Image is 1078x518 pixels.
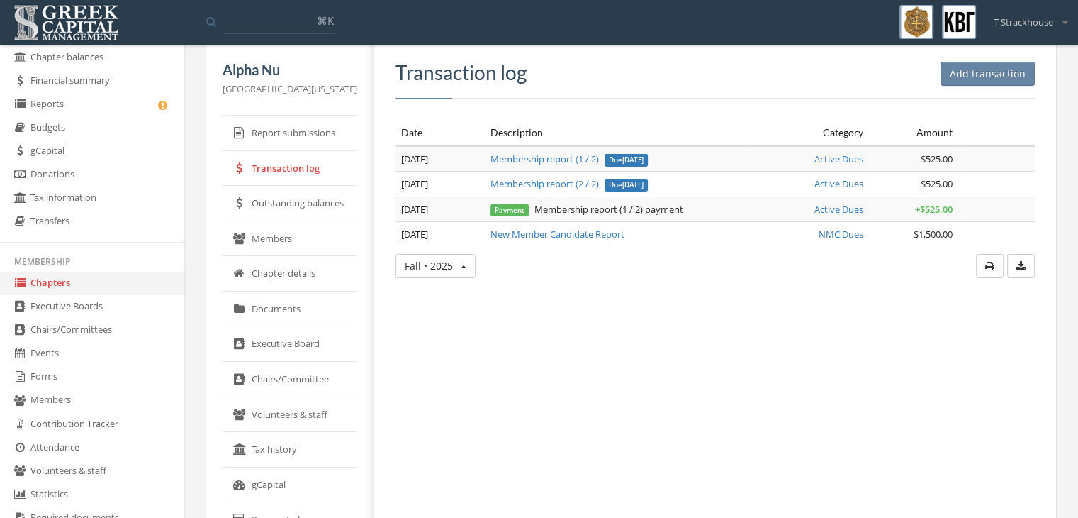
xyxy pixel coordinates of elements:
span: Active Dues [814,177,863,190]
a: Outstanding balances [223,186,357,221]
a: Chapter details [223,256,357,292]
span: + $525.00 [915,203,953,216]
span: Membership report (1 / 2) payment [490,203,683,216]
div: Category [759,126,863,140]
p: [GEOGRAPHIC_DATA][US_STATE] [223,81,357,97]
a: Members [223,221,357,257]
span: $1,500.00 [914,228,953,241]
a: Tax history [223,432,357,468]
div: Amount [874,126,952,140]
a: Membership report (1 / 2) Due[DATE] [490,153,648,165]
span: [DATE] [401,177,428,190]
span: Due [605,179,648,192]
span: $525.00 [921,177,953,190]
button: Add transaction [941,62,1035,86]
span: Due [605,154,648,167]
a: Membership report (2 / 2) Due[DATE] [490,177,648,190]
span: Fall • 2025 [405,259,453,272]
span: $525.00 [921,153,953,165]
a: gCapital [223,468,357,503]
span: NMC Dues [818,228,863,241]
span: [DATE] [401,203,428,216]
a: Transaction log [223,151,357,187]
a: Report submissions [223,116,357,151]
div: Description [490,126,748,140]
button: Fall • 2025 [395,254,476,278]
span: Active Dues [814,153,863,165]
a: Executive Board [223,326,357,362]
span: [DATE] [622,155,644,165]
a: New Member Candidate Report [490,228,624,241]
div: T Strackhouse [984,5,1067,29]
span: [DATE] [401,228,428,241]
span: [DATE] [401,153,428,165]
span: ⌘K [317,13,334,28]
div: Date [401,126,479,140]
a: Chairs/Committee [223,362,357,397]
h5: Alpha Nu [223,62,357,77]
span: [DATE] [622,180,644,189]
span: T Strackhouse [994,16,1053,29]
span: Active Dues [814,203,863,216]
span: Payment [490,204,529,216]
h3: Transaction log [395,62,1035,84]
a: Volunteers & staff [223,397,357,433]
a: Documents [223,292,357,327]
